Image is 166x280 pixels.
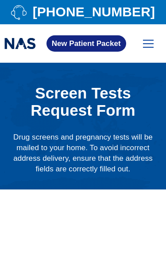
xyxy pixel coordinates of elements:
h1: Screen Tests Request Form [9,85,157,119]
p: Drug screens and pregnancy tests will be mailed to your home. To avoid incorrect address delivery... [4,132,162,174]
span: New Patient Packet [52,40,121,47]
a: [PHONE_NUMBER] [4,4,162,20]
span: [PHONE_NUMBER] [31,7,155,17]
a: New Patient Packet [46,35,126,52]
img: national addiction specialists online suboxone clinic - logo [4,36,36,51]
